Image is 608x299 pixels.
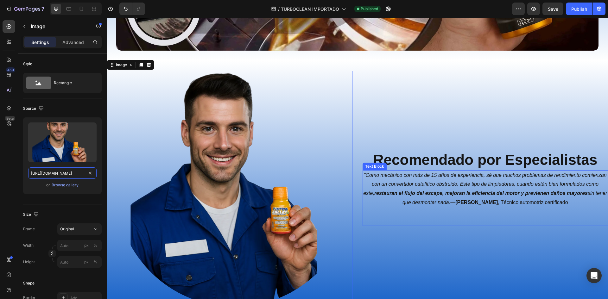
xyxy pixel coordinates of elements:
div: Style [23,61,32,67]
input: px% [57,240,102,251]
img: preview-image [28,122,97,162]
div: % [93,243,97,248]
div: Publish [571,6,587,12]
button: % [83,242,90,249]
input: https://example.com/image.jpg [28,167,97,179]
iframe: Design area [107,18,608,299]
input: px% [57,256,102,268]
div: Text Block [257,146,279,152]
label: Frame [23,226,35,232]
button: Browse gallery [51,182,79,188]
button: Original [57,223,102,235]
p: Image [31,22,85,30]
p: Settings [31,39,49,46]
strong: restauran el flujo del escape, mejoran la eficiencia del motor y previenen daños mayores [268,173,481,178]
span: Original [60,226,74,232]
div: px [84,243,89,248]
label: Width [23,243,34,248]
div: Open Intercom Messenger [586,268,602,283]
button: px [92,242,99,249]
button: 7 [3,3,47,15]
p: Advanced [62,39,84,46]
div: Beta [5,116,15,121]
span: Published [361,6,378,12]
div: Browse gallery [52,182,79,188]
div: Source [23,104,45,113]
div: Size [23,210,40,219]
div: Image [8,44,22,50]
button: Publish [566,3,592,15]
div: px [84,259,89,265]
button: % [83,258,90,266]
i: "Como mecánico con más de 15 años de experiencia, sé que muchos problemas de rendimiento comienza... [256,155,500,187]
button: px [92,258,99,266]
img: sujeto_de_autoridad_piston_bullet.webp [9,53,246,289]
button: Save [542,3,563,15]
div: 450 [6,67,15,72]
div: % [93,259,97,265]
label: Height [23,259,35,265]
div: Rectangle [54,76,92,90]
div: Undo/Redo [119,3,145,15]
span: Save [548,6,558,12]
h2: Recomendado por Especialistas [256,132,502,153]
strong: [PERSON_NAME] [349,182,391,187]
p: 7 [41,5,44,13]
span: / [278,6,280,12]
span: or [46,181,50,189]
p: — , Técnico automotriz certificado [256,153,501,208]
span: TURBOCLEAN IMPORTADO [281,6,339,12]
div: Shape [23,280,35,286]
